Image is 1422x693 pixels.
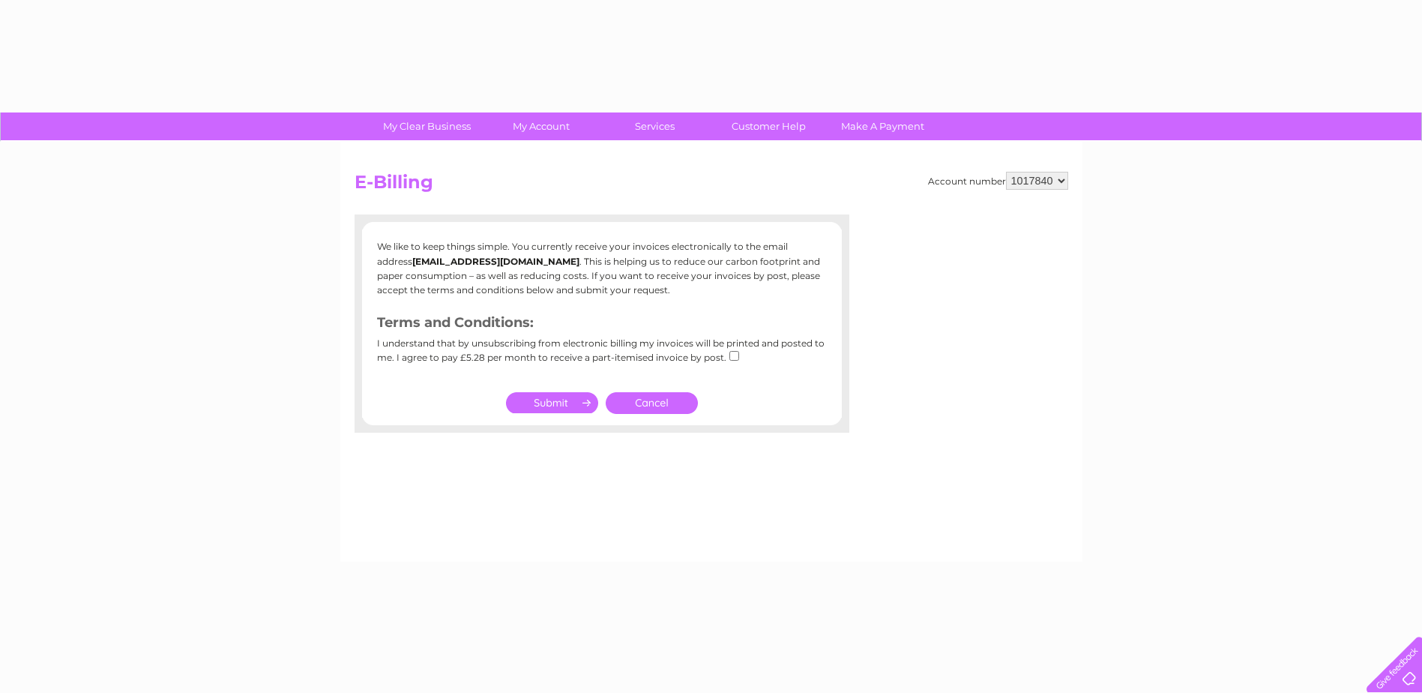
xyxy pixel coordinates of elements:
[928,172,1068,190] div: Account number
[506,392,598,413] input: Submit
[606,392,698,414] a: Cancel
[377,239,827,297] p: We like to keep things simple. You currently receive your invoices electronically to the email ad...
[593,112,717,140] a: Services
[377,312,827,338] h3: Terms and Conditions:
[821,112,945,140] a: Make A Payment
[377,338,827,373] div: I understand that by unsubscribing from electronic billing my invoices will be printed and posted...
[355,172,1068,200] h2: E-Billing
[707,112,831,140] a: Customer Help
[365,112,489,140] a: My Clear Business
[412,256,579,267] b: [EMAIL_ADDRESS][DOMAIN_NAME]
[479,112,603,140] a: My Account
